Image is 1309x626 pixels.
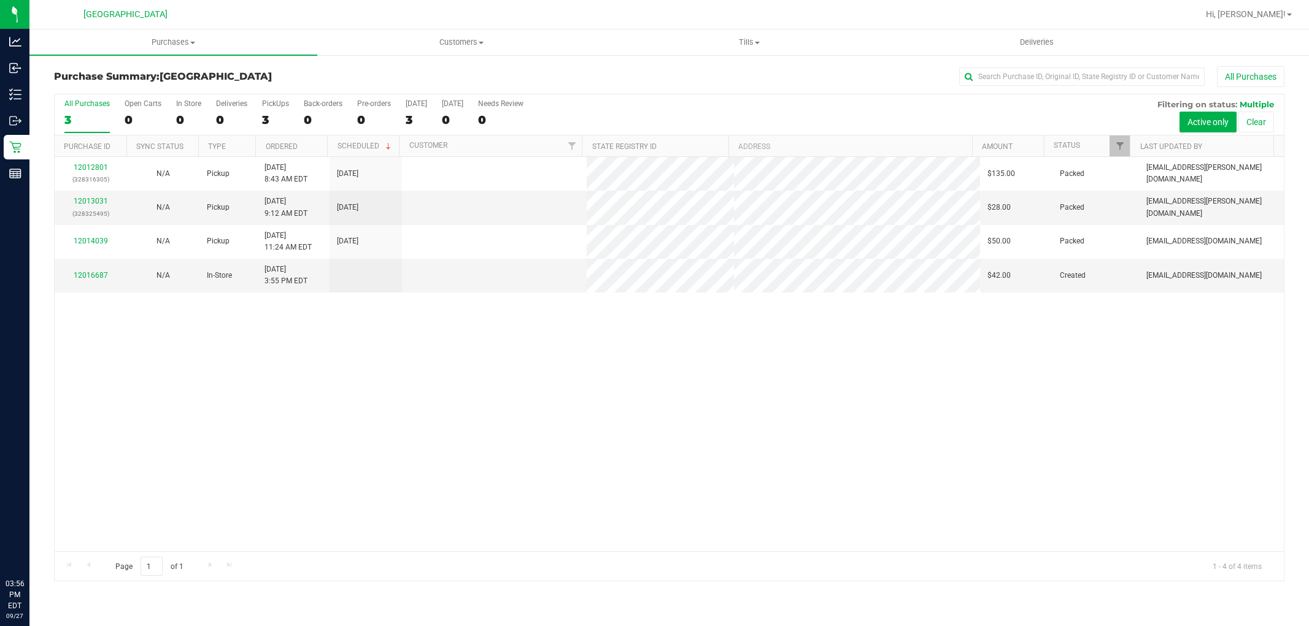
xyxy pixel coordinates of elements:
[156,235,170,247] button: N/A
[1140,142,1202,151] a: Last Updated By
[1146,235,1262,247] span: [EMAIL_ADDRESS][DOMAIN_NAME]
[125,99,161,108] div: Open Carts
[982,142,1013,151] a: Amount
[1003,37,1070,48] span: Deliveries
[62,208,120,219] p: (328325495)
[9,115,21,127] inline-svg: Outbound
[136,142,183,151] a: Sync Status
[207,202,230,213] span: Pickup
[409,141,447,150] a: Customer
[105,557,193,576] span: Page of 1
[304,99,342,108] div: Back-orders
[216,99,247,108] div: Deliveries
[160,71,272,82] span: [GEOGRAPHIC_DATA]
[318,37,604,48] span: Customers
[74,237,108,245] a: 12014039
[1180,112,1237,132] button: Active only
[304,113,342,127] div: 0
[478,99,523,108] div: Needs Review
[442,113,463,127] div: 0
[1203,557,1272,575] span: 1 - 4 of 4 items
[1146,270,1262,281] span: [EMAIL_ADDRESS][DOMAIN_NAME]
[29,29,317,55] a: Purchases
[1060,168,1084,180] span: Packed
[64,99,110,108] div: All Purchases
[987,202,1011,213] span: $28.00
[207,270,232,281] span: In-Store
[337,168,358,180] span: [DATE]
[442,99,463,108] div: [DATE]
[357,99,391,108] div: Pre-orders
[265,162,307,185] span: [DATE] 8:43 AM EDT
[1060,235,1084,247] span: Packed
[357,113,391,127] div: 0
[338,142,393,150] a: Scheduled
[987,235,1011,247] span: $50.00
[605,29,893,55] a: Tills
[728,136,972,157] th: Address
[9,88,21,101] inline-svg: Inventory
[1206,9,1286,19] span: Hi, [PERSON_NAME]!
[207,168,230,180] span: Pickup
[9,62,21,74] inline-svg: Inbound
[1217,66,1284,87] button: All Purchases
[216,113,247,127] div: 0
[1110,136,1130,156] a: Filter
[265,196,307,219] span: [DATE] 9:12 AM EDT
[156,202,170,213] button: N/A
[156,270,170,281] button: N/A
[74,163,108,172] a: 12012801
[176,99,201,108] div: In Store
[6,611,24,620] p: 09/27
[592,142,657,151] a: State Registry ID
[1060,270,1086,281] span: Created
[1240,99,1274,109] span: Multiple
[64,142,110,151] a: Purchase ID
[141,557,163,576] input: 1
[478,113,523,127] div: 0
[9,141,21,153] inline-svg: Retail
[156,237,170,245] span: Not Applicable
[262,113,289,127] div: 3
[1146,196,1276,219] span: [EMAIL_ADDRESS][PERSON_NAME][DOMAIN_NAME]
[29,37,317,48] span: Purchases
[74,197,108,205] a: 12013031
[176,113,201,127] div: 0
[987,168,1015,180] span: $135.00
[1060,202,1084,213] span: Packed
[337,202,358,213] span: [DATE]
[64,113,110,127] div: 3
[266,142,298,151] a: Ordered
[1238,112,1274,132] button: Clear
[959,67,1205,86] input: Search Purchase ID, Original ID, State Registry ID or Customer Name...
[9,167,21,180] inline-svg: Reports
[265,230,312,253] span: [DATE] 11:24 AM EDT
[406,99,427,108] div: [DATE]
[406,113,427,127] div: 3
[317,29,605,55] a: Customers
[562,136,582,156] a: Filter
[83,9,168,20] span: [GEOGRAPHIC_DATA]
[893,29,1181,55] a: Deliveries
[9,36,21,48] inline-svg: Analytics
[156,203,170,212] span: Not Applicable
[987,270,1011,281] span: $42.00
[207,235,230,247] span: Pickup
[74,271,108,280] a: 12016687
[156,169,170,178] span: Not Applicable
[337,235,358,247] span: [DATE]
[1054,141,1080,150] a: Status
[6,578,24,611] p: 03:56 PM EDT
[606,37,892,48] span: Tills
[156,168,170,180] button: N/A
[54,71,464,82] h3: Purchase Summary:
[1157,99,1237,109] span: Filtering on status:
[156,271,170,280] span: Not Applicable
[1146,162,1276,185] span: [EMAIL_ADDRESS][PERSON_NAME][DOMAIN_NAME]
[265,264,307,287] span: [DATE] 3:55 PM EDT
[208,142,226,151] a: Type
[262,99,289,108] div: PickUps
[12,528,49,565] iframe: Resource center
[62,174,120,185] p: (328316305)
[125,113,161,127] div: 0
